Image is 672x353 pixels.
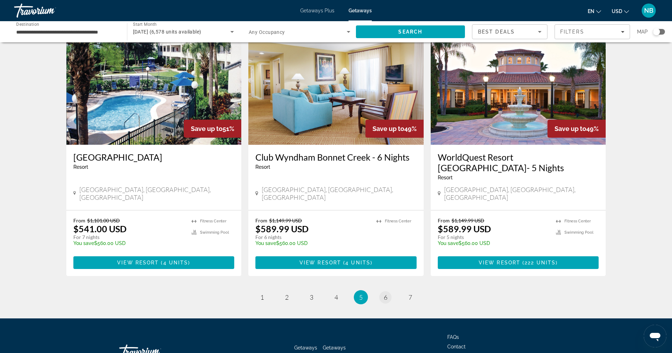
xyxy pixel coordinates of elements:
span: 1 [260,293,264,301]
div: 51% [184,120,241,138]
a: Contact [447,344,466,349]
span: 3 [310,293,313,301]
span: Best Deals [478,29,515,35]
span: [DATE] (6,578 units available) [133,29,201,35]
button: View Resort(222 units) [438,256,599,269]
span: 2 [285,293,289,301]
button: Filters [555,24,630,39]
button: View Resort(4 units) [73,256,235,269]
button: Change language [588,6,601,16]
iframe: Button to launch messaging window [644,325,666,347]
span: Swimming Pool [200,230,229,235]
input: Select destination [16,28,118,36]
p: For 6 nights [255,234,369,240]
span: [GEOGRAPHIC_DATA], [GEOGRAPHIC_DATA], [GEOGRAPHIC_DATA] [262,186,417,201]
span: Save up to [555,125,586,132]
span: USD [612,8,622,14]
span: 4 units [345,260,370,265]
a: [GEOGRAPHIC_DATA] [73,152,235,162]
p: $560.00 USD [255,240,369,246]
span: Start Month [133,22,157,27]
span: Save up to [373,125,404,132]
span: View Resort [117,260,159,265]
span: ( ) [159,260,190,265]
span: 7 [408,293,412,301]
img: WorldQuest Resort Orlando- 5 Nights [431,32,606,145]
span: View Resort [299,260,341,265]
span: From [73,217,85,223]
span: $1,101.00 USD [87,217,120,223]
span: From [438,217,450,223]
div: 49% [365,120,424,138]
span: 222 units [525,260,556,265]
p: $541.00 USD [73,223,127,234]
span: Fitness Center [564,219,591,223]
span: $1,149.99 USD [269,217,302,223]
span: You save [73,240,94,246]
span: Fitness Center [200,219,226,223]
span: [GEOGRAPHIC_DATA], [GEOGRAPHIC_DATA], [GEOGRAPHIC_DATA] [444,186,599,201]
a: Getaways Plus [300,8,334,13]
span: Fitness Center [385,219,411,223]
span: $1,149.99 USD [452,217,484,223]
span: Swimming Pool [564,230,593,235]
a: Club Wyndham Bonnet Creek - 6 Nights [255,152,417,162]
p: $560.00 USD [73,240,185,246]
p: $589.99 USD [255,223,309,234]
p: For 5 nights [438,234,549,240]
span: Filters [560,29,584,35]
span: Save up to [191,125,223,132]
p: For 7 nights [73,234,185,240]
mat-select: Sort by [478,28,541,36]
a: WorldQuest Resort [GEOGRAPHIC_DATA]- 5 Nights [438,152,599,173]
a: Getaways [294,345,317,351]
span: 5 [359,293,363,301]
span: [GEOGRAPHIC_DATA], [GEOGRAPHIC_DATA], [GEOGRAPHIC_DATA] [79,186,234,201]
div: 49% [547,120,606,138]
span: Destination [16,22,39,26]
span: en [588,8,594,14]
span: Any Occupancy [249,29,285,35]
button: User Menu [640,3,658,18]
span: ( ) [341,260,373,265]
span: You save [255,240,276,246]
span: From [255,217,267,223]
span: View Resort [479,260,520,265]
a: Getaways [349,8,372,13]
span: Resort [438,175,453,180]
span: ( ) [520,260,558,265]
nav: Pagination [66,290,606,304]
span: Resort [73,164,88,170]
img: Westgate Leisure Resort [66,32,242,145]
a: Travorium [14,1,85,20]
span: You save [438,240,459,246]
p: $589.99 USD [438,223,491,234]
span: Map [637,27,648,37]
p: $560.00 USD [438,240,549,246]
span: Resort [255,164,270,170]
span: Search [398,29,422,35]
span: NB [644,7,653,14]
button: Search [356,25,465,38]
span: 4 [334,293,338,301]
button: Change currency [612,6,629,16]
span: 6 [384,293,387,301]
img: Club Wyndham Bonnet Creek - 6 Nights [248,32,424,145]
button: View Resort(4 units) [255,256,417,269]
span: 4 units [163,260,188,265]
a: FAQs [447,334,459,340]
